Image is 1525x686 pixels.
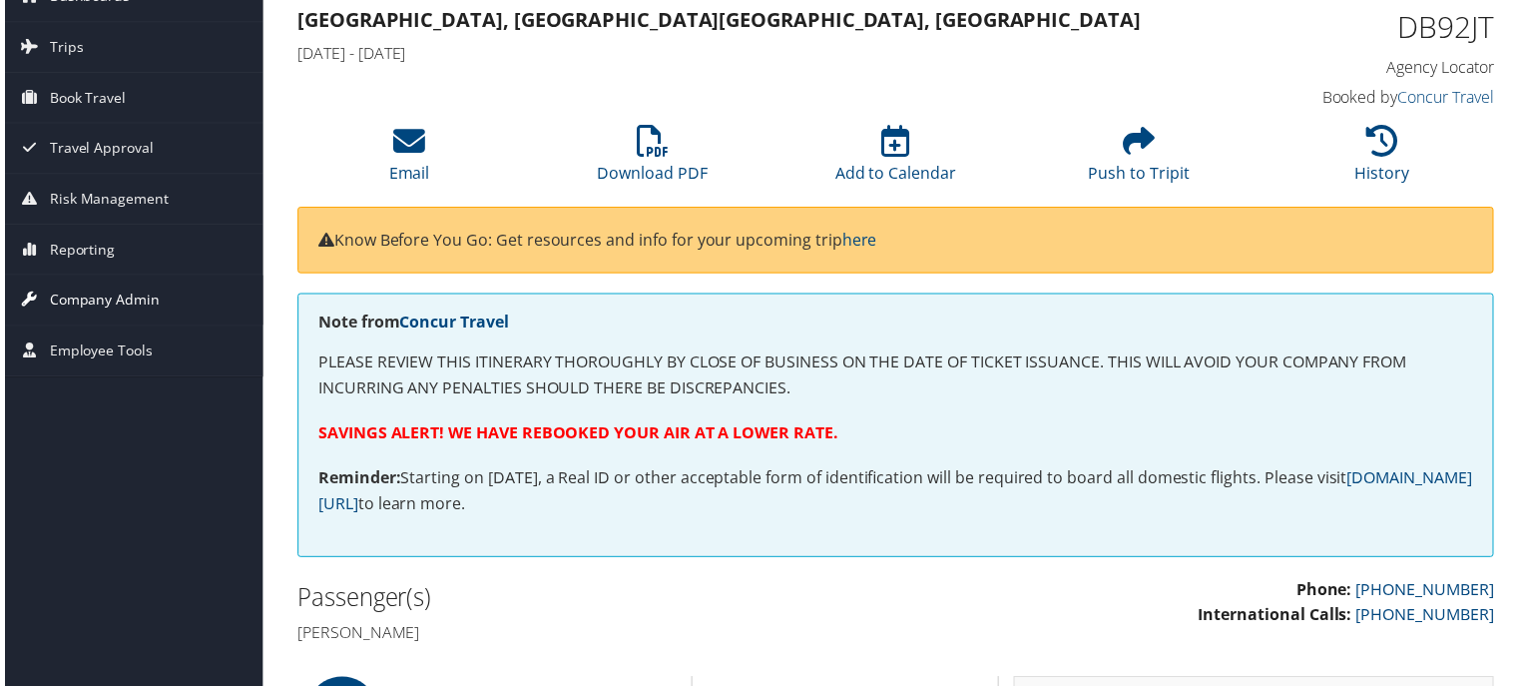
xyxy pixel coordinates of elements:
[315,468,1477,519] p: Starting on [DATE], a Real ID or other acceptable form of identification will be required to boar...
[1220,6,1498,48] h1: DB92JT
[315,469,398,491] strong: Reminder:
[1359,607,1498,629] a: [PHONE_NUMBER]
[45,277,156,327] span: Company Admin
[1201,607,1355,629] strong: International Calls:
[315,313,507,335] strong: Note from
[315,469,1476,517] a: [DOMAIN_NAME][URL]
[1090,137,1192,185] a: Push to Tripit
[45,328,149,377] span: Employee Tools
[45,226,111,276] span: Reporting
[294,625,881,647] h4: [PERSON_NAME]
[45,175,165,225] span: Risk Management
[1401,86,1498,108] a: Concur Travel
[397,313,507,335] a: Concur Travel
[596,137,707,185] a: Download PDF
[386,137,427,185] a: Email
[294,6,1143,33] strong: [GEOGRAPHIC_DATA], [GEOGRAPHIC_DATA] [GEOGRAPHIC_DATA], [GEOGRAPHIC_DATA]
[294,42,1190,64] h4: [DATE] - [DATE]
[835,137,957,185] a: Add to Calendar
[294,583,881,617] h2: Passenger(s)
[1359,581,1498,603] a: [PHONE_NUMBER]
[1299,581,1355,603] strong: Phone:
[1358,137,1413,185] a: History
[45,22,79,72] span: Trips
[315,351,1477,402] p: PLEASE REVIEW THIS ITINERARY THOROUGHLY BY CLOSE OF BUSINESS ON THE DATE OF TICKET ISSUANCE. THIS...
[1220,56,1498,78] h4: Agency Locator
[315,423,838,445] strong: SAVINGS ALERT! WE HAVE REBOOKED YOUR AIR AT A LOWER RATE.
[842,230,877,252] a: here
[45,73,122,123] span: Book Travel
[45,124,150,174] span: Travel Approval
[315,229,1477,255] p: Know Before You Go: Get resources and info for your upcoming trip
[1220,86,1498,108] h4: Booked by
